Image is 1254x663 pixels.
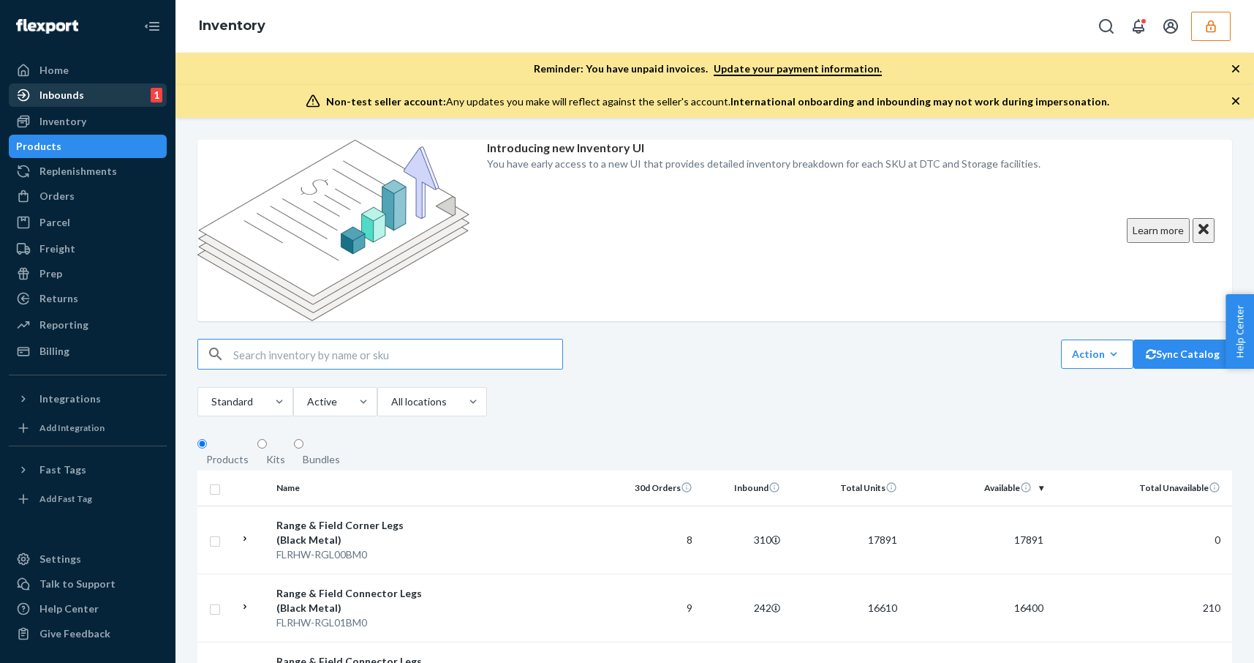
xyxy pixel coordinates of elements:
div: Give Feedback [39,626,110,641]
th: Name [271,471,435,506]
div: Products [16,139,61,154]
input: Standard [210,394,211,409]
a: Prep [9,262,167,285]
a: Billing [9,340,167,363]
div: Billing [39,344,69,359]
ol: breadcrumbs [187,5,277,48]
button: Talk to Support [9,572,167,596]
button: Give Feedback [9,622,167,645]
button: Open Search Box [1092,12,1121,41]
button: Close [1193,218,1215,242]
p: You have early access to a new UI that provides detailed inventory breakdown for each SKU at DTC ... [487,157,1040,171]
input: Products [197,439,207,449]
input: All locations [390,394,391,409]
a: Home [9,59,167,82]
div: Orders [39,189,75,203]
span: Support [31,10,83,23]
td: 8 [611,506,698,574]
input: Active [306,394,307,409]
div: Integrations [39,392,101,406]
button: Sync Catalog [1133,340,1232,369]
div: Inventory [39,114,86,129]
td: 242 [698,574,786,642]
div: Talk to Support [39,577,116,591]
div: Settings [39,552,81,566]
a: Inbounds1 [9,83,167,107]
span: 16610 [868,602,897,614]
div: Fast Tags [39,462,86,477]
div: FLRHW-RGL00BM0 [276,547,429,562]
div: Help Center [39,602,99,616]
div: Add Integration [39,422,105,434]
span: 17891 [1014,533,1043,546]
a: Reporting [9,313,167,337]
button: Learn more [1127,218,1190,242]
th: Available [903,471,1049,506]
div: Add Fast Tag [39,492,92,505]
a: Returns [9,287,167,310]
div: Freight [39,241,75,256]
span: 17891 [868,533,897,546]
div: Action [1072,347,1122,362]
td: 9 [611,574,698,642]
a: Update your payment information. [714,62,882,76]
button: Help Center [1225,294,1254,369]
div: Prep [39,266,62,281]
span: 210 [1203,602,1220,614]
a: Inventory [9,110,167,133]
span: 0 [1215,533,1220,546]
a: Inventory [199,18,265,34]
th: Inbound [698,471,786,506]
a: Parcel [9,211,167,234]
div: Replenishments [39,164,117,179]
td: 310 [698,506,786,574]
button: Integrations [9,387,167,411]
input: Kits [257,439,267,449]
input: Search inventory by name or sku [233,340,562,369]
img: new-reports-banner-icon.82668bd98b6a51aee86340f2a7b77ae3.png [197,140,469,321]
div: FLRHW-RGL01BM0 [276,615,429,630]
a: Add Fast Tag [9,487,167,511]
a: Add Integration [9,416,167,440]
img: Flexport logo [16,19,78,34]
a: Settings [9,547,167,571]
div: Products [206,452,249,467]
div: Kits [266,452,285,467]
div: Range & Field Connector Legs (Black Metal) [276,586,429,615]
span: Non-test seller account: [326,95,446,108]
button: Fast Tags [9,458,167,482]
button: Open notifications [1124,12,1153,41]
div: Home [39,63,69,78]
div: Reporting [39,318,88,332]
th: Total Unavailable [1049,471,1232,506]
p: Introducing new Inventory UI [487,140,1040,157]
a: Freight [9,237,167,261]
div: Returns [39,291,78,306]
th: 30d Orders [611,471,698,506]
a: Replenishments [9,160,167,183]
div: 1 [151,88,162,102]
div: Parcel [39,215,70,230]
a: Products [9,135,167,158]
th: Total Units [786,471,903,506]
input: Bundles [294,439,303,449]
a: Help Center [9,597,167,621]
div: Inbounds [39,88,84,102]
button: Action [1061,340,1133,369]
span: International onboarding and inbounding may not work during impersonation. [730,95,1109,108]
div: Range & Field Corner Legs (Black Metal) [276,518,429,547]
div: Any updates you make will reflect against the seller's account. [326,94,1109,109]
div: Bundles [303,452,340,467]
span: 16400 [1014,602,1043,614]
p: Reminder: You have unpaid invoices. [534,61,882,76]
button: Open account menu [1156,12,1185,41]
button: Close Navigation [137,12,167,41]
a: Orders [9,184,167,208]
